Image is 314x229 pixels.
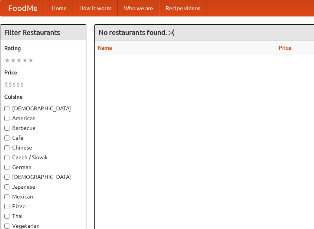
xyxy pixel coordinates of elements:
li: $ [4,80,8,89]
li: ★ [10,56,16,65]
label: Thai [4,212,82,220]
input: [DEMOGRAPHIC_DATA] [4,175,9,180]
a: Name [98,45,112,51]
input: Cafe [4,135,9,141]
li: ★ [22,56,28,65]
label: American [4,114,82,122]
input: Vegetarian [4,224,9,229]
li: ★ [4,56,10,65]
h5: Rating [4,44,82,52]
li: $ [16,80,20,89]
li: $ [8,80,12,89]
label: Czech / Slovak [4,153,82,161]
input: Mexican [4,194,9,199]
label: [DEMOGRAPHIC_DATA] [4,173,82,181]
label: Japanese [4,183,82,191]
label: Chinese [4,144,82,151]
input: Pizza [4,204,9,209]
label: Pizza [4,202,82,210]
label: Mexican [4,193,82,200]
label: Cafe [4,134,82,142]
li: ★ [28,56,34,65]
input: Chinese [4,145,9,150]
li: ★ [16,56,22,65]
input: Czech / Slovak [4,155,9,160]
a: Who we are [118,0,159,16]
label: [DEMOGRAPHIC_DATA] [4,105,82,112]
h5: Cuisine [4,93,82,101]
a: How it works [73,0,118,16]
input: American [4,116,9,121]
a: Recipe videos [159,0,206,16]
input: Thai [4,214,9,219]
input: [DEMOGRAPHIC_DATA] [4,106,9,111]
a: Price [279,45,292,51]
label: German [4,163,82,171]
li: $ [20,80,24,89]
label: Barbecue [4,124,82,132]
h5: Price [4,69,82,76]
input: Japanese [4,184,9,189]
input: Barbecue [4,126,9,131]
ng-pluralize: No restaurants found. :-( [99,29,174,36]
a: Home [46,0,73,16]
h4: Filter Restaurants [0,25,86,40]
a: FoodMe [0,0,46,16]
li: $ [12,80,16,89]
input: German [4,165,9,170]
